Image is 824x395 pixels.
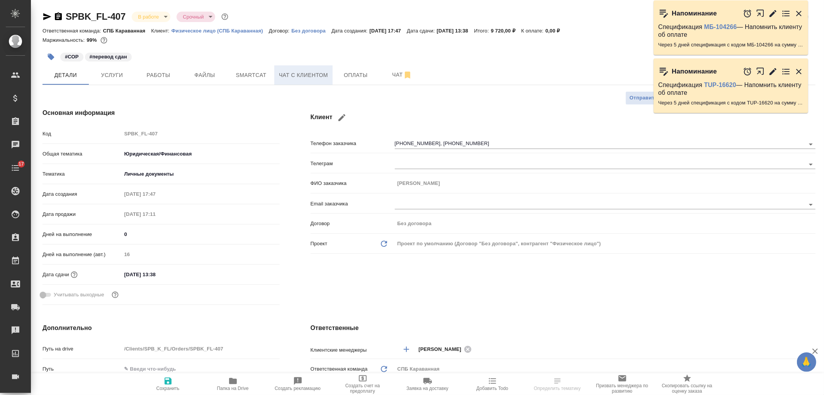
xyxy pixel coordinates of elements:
span: Чат с клиентом [279,70,328,80]
button: Создать счет на предоплату [330,373,395,395]
button: Open [805,199,816,210]
span: Скопировать ссылку на оценку заказа [659,383,715,394]
input: Пустое поле [395,178,816,189]
p: Код [42,130,122,138]
p: Дней на выполнение (авт.) [42,251,122,258]
p: СПБ Караванная [103,28,151,34]
p: Итого: [474,28,491,34]
button: Редактировать [768,67,778,76]
p: #перевод сдан [90,53,127,61]
svg: Отписаться [403,70,412,80]
a: Физическое лицо (СПБ Караванная) [172,27,269,34]
p: Без договора [291,28,331,34]
div: Проект по умолчанию (Договор "Без договора", контрагент "Физическое лицо") [395,237,816,250]
button: Срочный [180,14,206,20]
h4: Ответственные [311,323,816,333]
span: СОР [59,53,84,60]
span: Заявка на доставку [406,386,448,391]
p: Дата создания: [331,28,369,34]
p: 0,00 ₽ [545,28,566,34]
span: 17 [14,160,29,168]
span: Сохранить [156,386,180,391]
p: [DATE] 13:38 [437,28,474,34]
span: 🙏 [800,354,813,370]
span: Отправить КП [630,94,666,103]
input: ✎ Введи что-нибудь [122,229,280,240]
a: МБ-104266 [704,24,737,30]
button: Закрыть [794,9,804,18]
a: TUP-16620 [704,82,736,88]
p: Телеграм [311,160,395,168]
button: Закрыть [794,67,804,76]
p: Путь на drive [42,345,122,353]
span: Добавить Todo [476,386,508,391]
button: Добавить менеджера [397,340,416,359]
button: Скопировать ссылку [54,12,63,21]
button: Создать рекламацию [265,373,330,395]
p: Физическое лицо (СПБ Караванная) [172,28,269,34]
button: Добавить тэг [42,48,59,65]
button: Отложить [743,67,752,76]
button: Открыть в новой вкладке [756,5,765,22]
button: Сохранить [136,373,200,395]
input: ✎ Введи что-нибудь [122,363,280,374]
button: Open [805,139,816,150]
button: Доп статусы указывают на важность/срочность заказа [220,12,230,22]
p: Общая тематика [42,150,122,158]
input: Пустое поле [122,209,189,220]
span: Учитывать выходные [54,291,104,299]
div: Юридическая/Финансовая [122,147,280,161]
button: В работе [136,14,161,20]
p: Дата сдачи: [407,28,437,34]
p: Напоминание [672,10,717,17]
p: Через 5 дней спецификация с кодом TUP-16620 на сумму 2016 RUB будет просрочена [658,99,804,107]
span: Файлы [186,70,223,80]
span: Работы [140,70,177,80]
div: В работе [177,12,215,22]
input: Пустое поле [122,128,280,139]
p: Дата сдачи [42,271,69,279]
input: Пустое поле [395,218,816,229]
button: Open [805,159,816,170]
input: ✎ Введи что-нибудь [122,269,189,280]
p: Email заказчика [311,200,395,208]
button: Перейти в todo [782,9,791,18]
h4: Клиент [311,108,816,127]
p: К оплате: [521,28,545,34]
p: Дата создания [42,190,122,198]
span: Smartcat [233,70,270,80]
div: Личные документы [122,168,280,181]
p: Напоминание [672,68,717,75]
p: Спецификация — Напомнить клиенту об оплате [658,23,804,39]
button: Папка на Drive [200,373,265,395]
button: Если добавить услуги и заполнить их объемом, то дата рассчитается автоматически [69,270,79,280]
button: Заявка на доставку [395,373,460,395]
button: 🙏 [797,352,816,372]
h4: Основная информация [42,108,280,118]
input: Пустое поле [122,249,280,260]
p: Спецификация — Напомнить клиенту об оплате [658,81,804,97]
span: Папка на Drive [217,386,249,391]
div: [PERSON_NAME] [419,344,474,354]
span: [PERSON_NAME] [419,345,466,353]
h4: Дополнительно [42,323,280,333]
button: Определить тематику [525,373,590,395]
span: Создать счет на предоплату [335,383,391,394]
div: СПБ Караванная [395,363,816,376]
div: В работе [132,12,170,22]
button: Открыть в новой вкладке [756,63,765,80]
button: Перейти в todo [782,67,791,76]
p: Телефон заказчика [311,140,395,147]
a: Без договора [291,27,331,34]
p: Клиентские менеджеры [311,346,395,354]
p: Проект [311,240,328,248]
p: Дней на выполнение [42,231,122,238]
p: Договор: [269,28,292,34]
p: Ответственная команда [311,365,368,373]
p: Через 5 дней спецификация с кодом МБ-104266 на сумму 10811.4 RUB будет просрочена [658,41,804,49]
span: Детали [47,70,84,80]
span: Услуги [93,70,131,80]
button: Скопировать ссылку для ЯМессенджера [42,12,52,21]
p: Дата продажи [42,210,122,218]
p: Договор [311,220,395,227]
